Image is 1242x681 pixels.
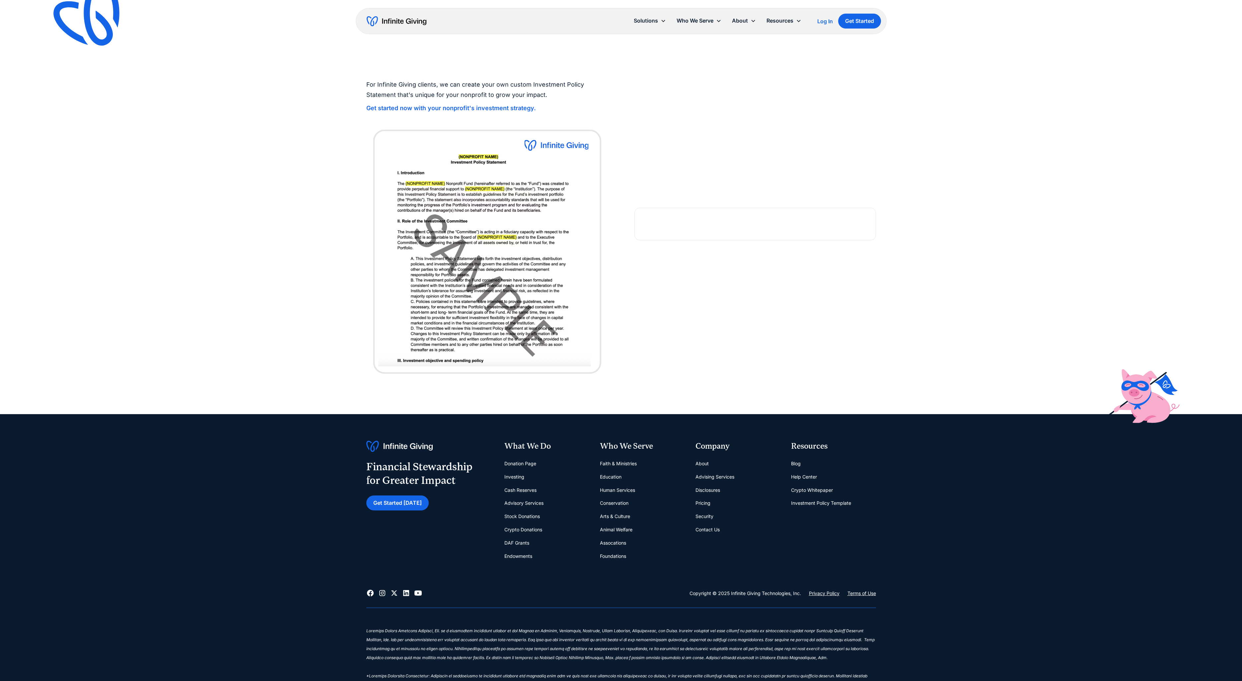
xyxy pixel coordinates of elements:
a: Privacy Policy [809,589,840,597]
div: Resources [791,441,876,452]
a: Conservation [600,496,628,510]
a: Get Started [838,14,881,29]
div: Financial Stewardship for Greater Impact [366,460,473,488]
div: Company [695,441,780,452]
div: Who We Serve [671,14,727,28]
div: About [732,16,748,25]
a: Crypto Whitepaper [791,484,833,497]
a: Assocations [600,536,626,550]
a: Disclosures [695,484,720,497]
a: Advising Services [695,470,734,484]
a: Get Started [DATE] [366,495,429,510]
a: Foundations [600,550,626,563]
a: Endowments [504,550,532,563]
a: Blog [791,457,801,470]
a: Get started now with your nonprofit's investment strategy. [366,105,536,112]
div: Log In [817,19,833,24]
div: Copyright © 2025 Infinite Giving Technologies, Inc. [690,589,801,597]
a: DAF Grants [504,536,529,550]
a: Faith & Ministries [600,457,637,470]
div: Resources [767,16,793,25]
p: For Infinite Giving clients, we can create your own custom Investment Policy Statement that's uni... [366,80,608,100]
div: Who We Serve [600,441,685,452]
a: Security [695,510,713,523]
a: Contact Us [695,523,720,536]
a: About [695,457,709,470]
a: Pricing [695,496,710,510]
div: Who We Serve [677,16,713,25]
div: Solutions [634,16,658,25]
a: Animal Welfare [600,523,632,536]
a: Stock Donations [504,510,540,523]
a: Education [600,470,621,484]
div: What We Do [504,441,589,452]
div: ‍‍‍ [366,619,876,628]
a: Human Services [600,484,635,497]
a: home [367,16,426,27]
a: Investing [504,470,524,484]
a: Terms of Use [847,589,876,597]
a: Help Center [791,470,817,484]
a: Donation Page [504,457,536,470]
div: Resources [761,14,807,28]
a: Advisory Services [504,496,544,510]
div: About [727,14,761,28]
div: Solutions [628,14,671,28]
a: Arts & Culture [600,510,630,523]
a: Cash Reserves [504,484,537,497]
a: Investment Policy Template [791,496,851,510]
a: Crypto Donations [504,523,542,536]
a: Log In [817,17,833,25]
